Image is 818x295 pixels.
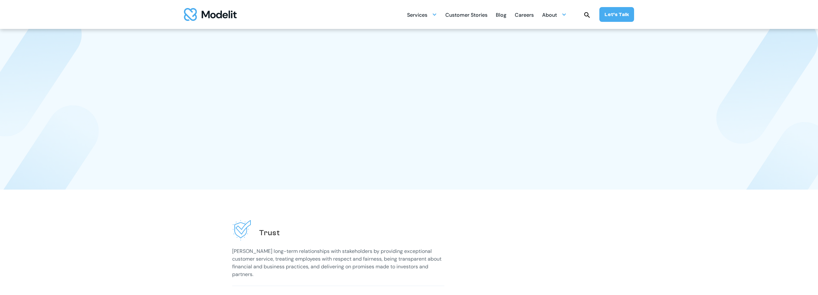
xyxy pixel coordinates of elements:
[407,9,427,22] div: Services
[496,8,506,21] a: Blog
[515,8,534,21] a: Careers
[184,8,237,21] img: modelit logo
[542,8,567,21] div: About
[496,9,506,22] div: Blog
[445,8,487,21] a: Customer Stories
[232,247,444,278] p: [PERSON_NAME] long-term relationships with stakeholders by providing exceptional customer service...
[259,228,280,238] h2: Trust
[184,8,237,21] a: home
[604,11,629,18] div: Let’s Talk
[599,7,634,22] a: Let’s Talk
[407,8,437,21] div: Services
[515,9,534,22] div: Careers
[542,9,557,22] div: About
[445,9,487,22] div: Customer Stories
